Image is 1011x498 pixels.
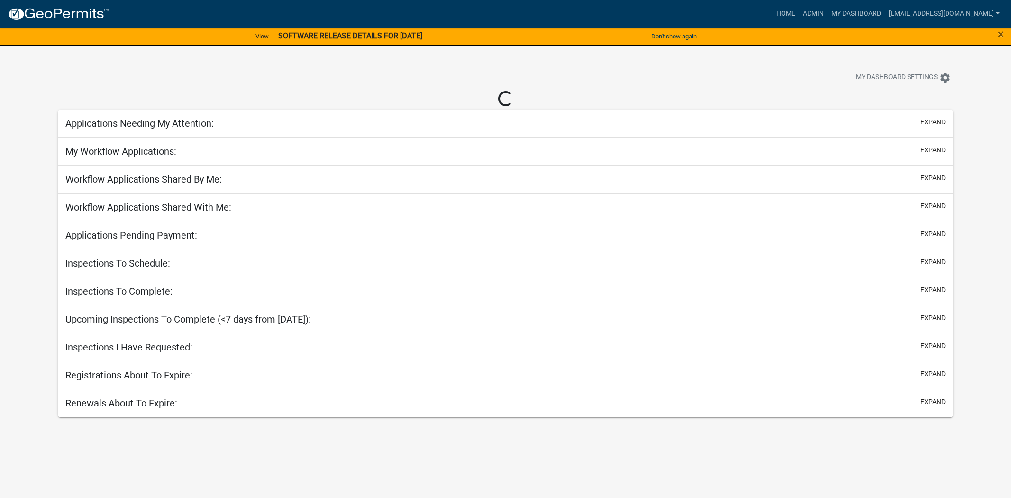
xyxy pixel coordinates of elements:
button: expand [920,369,946,379]
button: expand [920,173,946,183]
span: × [998,28,1004,41]
button: expand [920,341,946,351]
a: Home [773,5,799,23]
h5: My Workflow Applications: [65,146,176,157]
button: expand [920,397,946,407]
strong: SOFTWARE RELEASE DETAILS FOR [DATE] [278,31,422,40]
h5: Renewals About To Expire: [65,397,177,409]
h5: Applications Pending Payment: [65,230,197,241]
button: My Dashboard Settingssettings [848,68,958,87]
button: expand [920,229,946,239]
h5: Registrations About To Expire: [65,369,192,381]
button: expand [920,145,946,155]
span: My Dashboard Settings [856,72,938,83]
button: expand [920,285,946,295]
a: My Dashboard [828,5,885,23]
button: expand [920,201,946,211]
button: expand [920,257,946,267]
a: Admin [799,5,828,23]
h5: Workflow Applications Shared By Me: [65,174,222,185]
a: [EMAIL_ADDRESS][DOMAIN_NAME] [885,5,1003,23]
h5: Workflow Applications Shared With Me: [65,202,231,213]
h5: Applications Needing My Attention: [65,118,214,129]
h5: Inspections I Have Requested: [65,341,192,353]
button: Don't show again [647,28,701,44]
h5: Upcoming Inspections To Complete (<7 days from [DATE]): [65,314,311,325]
h5: Inspections To Complete: [65,286,173,297]
button: expand [920,117,946,127]
i: settings [939,72,951,83]
button: expand [920,313,946,323]
h5: Inspections To Schedule: [65,258,170,269]
a: View [252,28,273,44]
button: Close [998,28,1004,40]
